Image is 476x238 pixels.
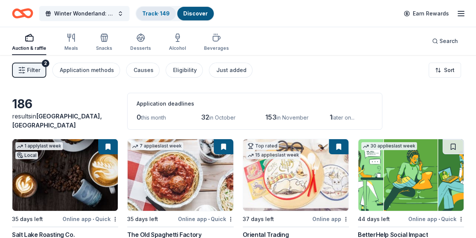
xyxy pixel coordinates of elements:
span: later on... [332,114,354,121]
div: 186 [12,97,118,112]
img: Image for The Old Spaghetti Factory [128,139,233,211]
div: Alcohol [169,45,186,51]
div: Meals [64,45,78,51]
div: 37 days left [243,215,274,224]
span: 0 [137,113,141,121]
a: Discover [183,10,208,17]
div: Application methods [60,66,114,75]
img: Image for Oriental Trading [243,139,348,211]
span: in [12,112,102,129]
span: • [93,216,94,222]
div: 30 applies last week [361,142,417,150]
div: 15 applies last week [246,151,301,159]
div: Auction & raffle [12,45,46,51]
div: Online app Quick [62,214,118,224]
div: Snacks [96,45,112,51]
button: Snacks [96,30,112,55]
div: Eligibility [173,66,197,75]
span: Winter Wonderland: School Literacy Parent Night [54,9,114,18]
div: 7 applies last week [131,142,183,150]
div: Just added [216,66,246,75]
button: Search [426,34,464,49]
span: 153 [265,113,277,121]
div: Causes [134,66,154,75]
div: 35 days left [12,215,43,224]
span: in November [277,114,309,121]
div: 2 [42,60,49,67]
div: 1 apply last week [15,142,63,150]
span: • [438,216,440,222]
span: Search [440,37,458,46]
div: Top rated [246,142,279,150]
div: 44 days left [358,215,390,224]
span: in October [209,114,236,121]
span: Filter [27,66,40,75]
a: Earn Rewards [399,7,453,20]
button: Alcohol [169,30,186,55]
span: [GEOGRAPHIC_DATA], [GEOGRAPHIC_DATA] [12,112,102,129]
span: this month [141,114,166,121]
div: Online app Quick [408,214,464,224]
a: Home [12,5,33,22]
div: Application deadlines [137,99,373,108]
span: Sort [444,66,455,75]
button: Auction & raffle [12,30,46,55]
button: Sort [429,63,461,78]
span: 1 [330,113,332,121]
img: Image for Salt Lake Roasting Co. [12,139,118,211]
div: results [12,112,118,130]
span: 32 [201,113,209,121]
button: Filter2 [12,63,46,78]
div: Online app [312,214,349,224]
button: Track· 149Discover [135,6,214,21]
button: Winter Wonderland: School Literacy Parent Night [39,6,129,21]
button: Eligibility [166,63,203,78]
button: Application methods [52,63,120,78]
div: Beverages [204,45,229,51]
button: Beverages [204,30,229,55]
button: Meals [64,30,78,55]
img: Image for BetterHelp Social Impact [358,139,464,211]
span: • [208,216,210,222]
button: Desserts [130,30,151,55]
a: Track· 149 [142,10,170,17]
div: Local [15,152,38,159]
div: Desserts [130,45,151,51]
button: Just added [209,63,252,78]
div: Online app Quick [178,214,234,224]
button: Causes [126,63,160,78]
div: 35 days left [127,215,158,224]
